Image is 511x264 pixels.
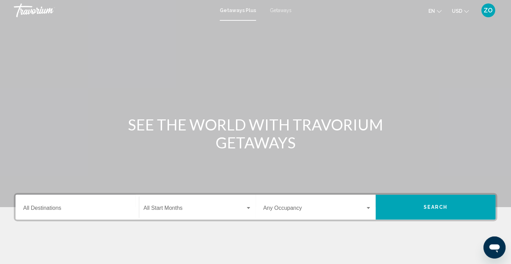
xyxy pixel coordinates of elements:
a: Getaways [270,8,292,13]
span: ZO [484,7,493,14]
button: Change currency [452,6,469,16]
span: USD [452,8,462,14]
button: Change language [428,6,442,16]
iframe: Кнопка запуска окна обмена сообщениями [483,236,505,258]
button: User Menu [479,3,497,18]
span: Search [424,205,448,210]
a: Getaways Plus [220,8,256,13]
span: en [428,8,435,14]
div: Search widget [16,195,495,219]
h1: SEE THE WORLD WITH TRAVORIUM GETAWAYS [126,116,385,151]
a: Travorium [14,3,213,17]
button: Search [376,195,495,219]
